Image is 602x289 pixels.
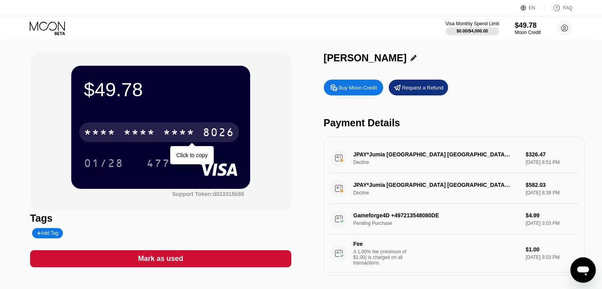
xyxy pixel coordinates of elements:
[146,158,170,171] div: 477
[84,158,123,171] div: 01/28
[515,30,541,35] div: Moon Credit
[32,228,63,238] div: Add Tag
[30,250,291,267] div: Mark as used
[78,153,129,173] div: 01/28
[520,4,545,12] div: EN
[172,191,244,197] div: Support Token: d033315b95
[526,246,578,253] div: $1.00
[445,21,499,27] div: Visa Monthly Spend Limit
[389,80,448,95] div: Request a Refund
[456,29,488,33] div: $0.00 / $4,000.00
[37,230,58,236] div: Add Tag
[330,234,578,272] div: FeeA 1.00% fee (minimum of $1.00) is charged on all transactions$1.00[DATE] 3:03 PM
[563,5,572,11] div: FAQ
[339,84,377,91] div: Buy Moon Credit
[445,21,499,35] div: Visa Monthly Spend Limit$0.00/$4,000.00
[526,255,578,260] div: [DATE] 3:03 PM
[353,249,413,266] div: A 1.00% fee (minimum of $1.00) is charged on all transactions
[324,52,407,64] div: [PERSON_NAME]
[84,78,237,101] div: $49.78
[176,152,207,158] div: Click to copy
[529,5,536,11] div: EN
[138,254,183,263] div: Mark as used
[353,241,409,247] div: Fee
[402,84,444,91] div: Request a Refund
[515,21,541,35] div: $49.78Moon Credit
[545,4,572,12] div: FAQ
[30,213,291,224] div: Tags
[203,127,234,140] div: 8026
[324,117,585,129] div: Payment Details
[515,21,541,30] div: $49.78
[570,257,596,283] iframe: Button to launch messaging window
[172,191,244,197] div: Support Token:d033315b95
[324,80,383,95] div: Buy Moon Credit
[141,153,176,173] div: 477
